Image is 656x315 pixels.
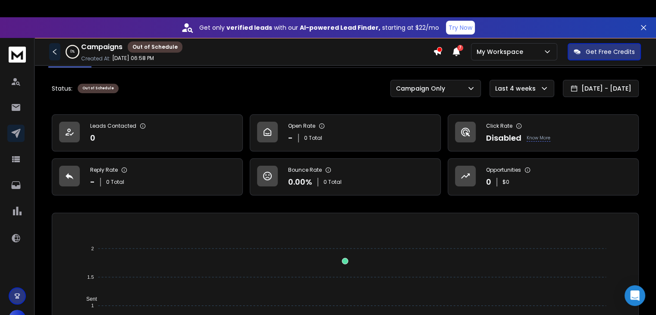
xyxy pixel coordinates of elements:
strong: AI-powered Lead Finder, [300,23,380,32]
p: Created At: [81,55,110,62]
h1: Campaigns [81,42,122,52]
a: Reply Rate-0 Total [52,158,243,195]
span: 7 [457,45,463,51]
p: Bounce Rate [288,167,322,173]
p: Campaign Only [396,84,449,93]
tspan: 1.5 [88,274,94,280]
p: Open Rate [288,123,315,129]
p: Opportunities [486,167,521,173]
tspan: 1 [91,303,94,308]
p: 0 Total [106,179,124,186]
p: Get Free Credits [586,47,635,56]
p: 0 Total [304,135,322,142]
p: Leads Contacted [90,123,136,129]
p: 0 [486,176,491,188]
p: Get only with our starting at $22/mo [199,23,439,32]
button: Get Free Credits [568,43,641,60]
a: Click RateDisabledKnow More [448,114,639,151]
p: Last 4 weeks [495,84,539,93]
div: Out of Schedule [78,84,119,93]
p: - [90,176,95,188]
a: Opportunities0$0 [448,158,639,195]
p: Know More [527,135,550,142]
p: My Workspace [477,47,527,56]
a: Bounce Rate0.00%0 Total [250,158,441,195]
a: Leads Contacted0 [52,114,243,151]
p: [DATE] 06:58 PM [112,55,154,62]
p: 0 [90,132,95,144]
p: Try Now [449,23,472,32]
p: 0 % [70,49,75,54]
p: Disabled [486,132,521,144]
span: Sent [80,296,97,302]
p: Reply Rate [90,167,118,173]
a: Open Rate-0 Total [250,114,441,151]
tspan: 2 [91,246,94,251]
img: logo [9,47,26,63]
p: - [288,132,293,144]
p: $ 0 [502,179,509,186]
div: Open Intercom Messenger [625,285,645,306]
button: [DATE] - [DATE] [563,80,639,97]
button: Try Now [446,21,475,35]
p: 0 Total [323,179,342,186]
p: Click Rate [486,123,512,129]
p: Status: [52,84,72,93]
strong: verified leads [226,23,272,32]
div: Out of Schedule [128,41,182,53]
p: 0.00 % [288,176,312,188]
